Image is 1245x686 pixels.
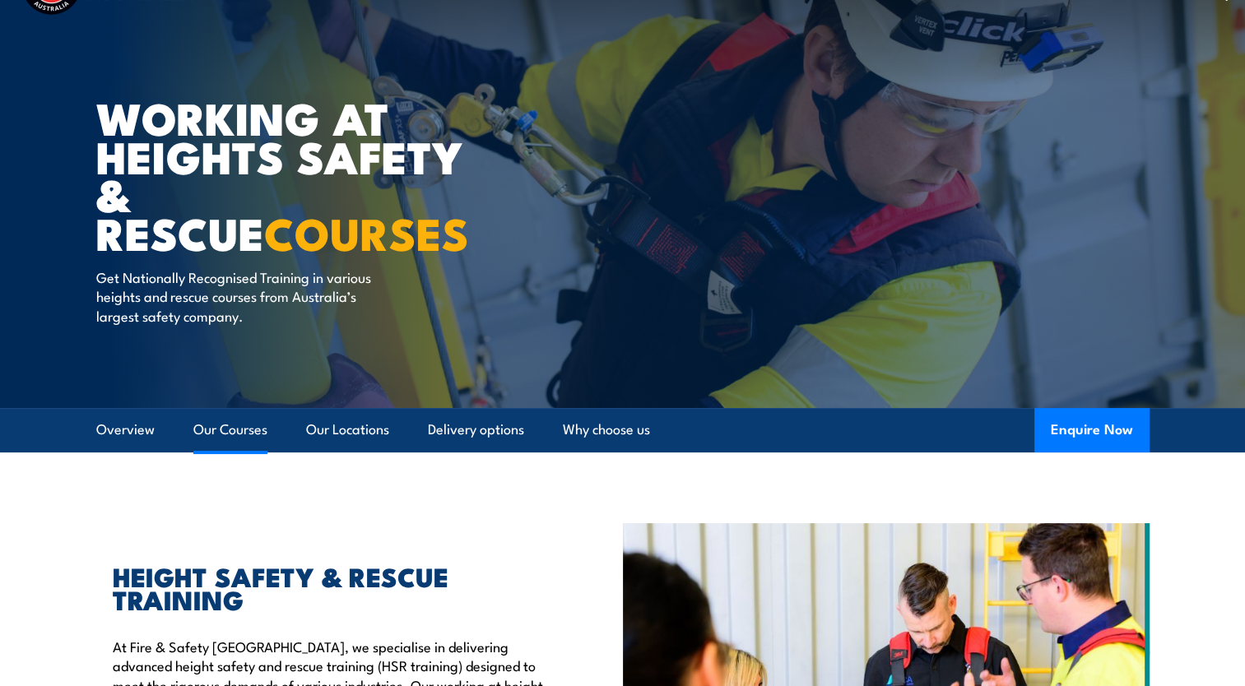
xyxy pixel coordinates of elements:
h1: WORKING AT HEIGHTS SAFETY & RESCUE [96,98,503,252]
a: Why choose us [563,408,650,452]
h2: HEIGHT SAFETY & RESCUE TRAINING [113,564,547,610]
a: Delivery options [428,408,524,452]
strong: COURSES [264,197,469,266]
button: Enquire Now [1034,408,1150,452]
a: Our Courses [193,408,267,452]
p: Get Nationally Recognised Training in various heights and rescue courses from Australia’s largest... [96,267,397,325]
a: Overview [96,408,155,452]
a: Our Locations [306,408,389,452]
